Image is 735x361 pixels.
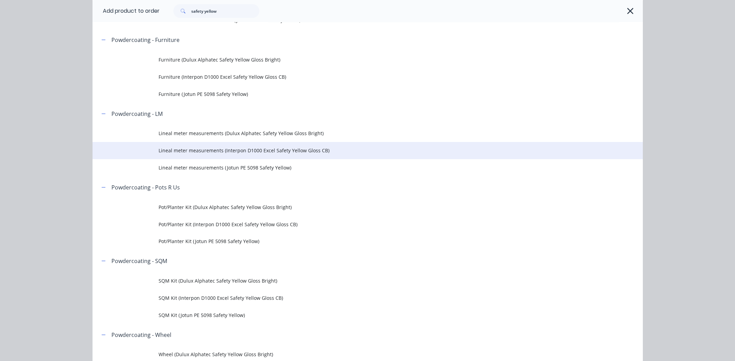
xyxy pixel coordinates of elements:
span: Pot/Planter Kit (Jotun PE 5098 Safety Yellow) [159,238,546,245]
span: Furniture (Dulux Alphatec Safety Yellow Gloss Bright) [159,56,546,63]
span: Lineal meter measurements (Jotun PE 5098 Safety Yellow) [159,164,546,171]
span: Lineal meter measurements (Dulux Alphatec Safety Yellow Gloss Bright) [159,130,546,137]
span: Furniture (Jotun PE 5098 Safety Yellow) [159,90,546,98]
span: SQM Kit (Interpon D1000 Excel Safety Yellow Gloss CB) [159,294,546,302]
input: Search... [191,4,259,18]
span: Pot/Planter Kit (Dulux Alphatec Safety Yellow Gloss Bright) [159,204,546,211]
div: Powdercoating - LM [111,110,163,118]
span: Wheel (Dulux Alphatec Safety Yellow Gloss Bright) [159,351,546,358]
span: Furniture (Interpon D1000 Excel Safety Yellow Gloss CB) [159,73,546,80]
span: Lineal meter measurements (Interpon D1000 Excel Safety Yellow Gloss CB) [159,147,546,154]
div: Powdercoating - Pots R Us [111,183,180,192]
span: SQM Kit (Jotun PE 5098 Safety Yellow) [159,311,546,319]
span: SQM Kit (Dulux Alphatec Safety Yellow Gloss Bright) [159,277,546,284]
div: Powdercoating - SQM [111,257,167,265]
div: Powdercoating - Furniture [111,36,180,44]
div: Powdercoating - Wheel [111,331,171,339]
span: Pot/Planter Kit (Interpon D1000 Excel Safety Yellow Gloss CB) [159,221,546,228]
